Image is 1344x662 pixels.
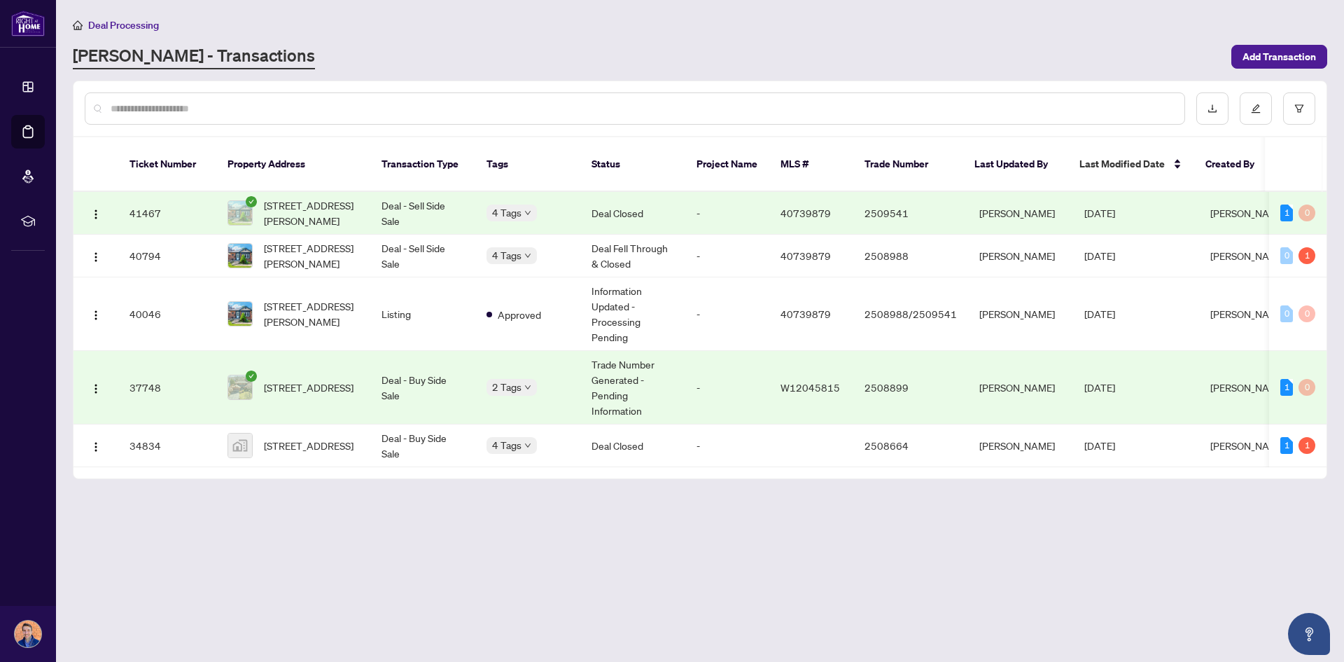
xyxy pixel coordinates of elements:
span: [DATE] [1084,439,1115,452]
th: Trade Number [853,137,963,192]
img: Profile Icon [15,621,41,647]
span: 40739879 [780,207,831,219]
div: 0 [1280,305,1293,322]
td: 2508988/2509541 [853,277,968,351]
td: [PERSON_NAME] [968,277,1073,351]
th: Last Modified Date [1068,137,1194,192]
td: Information Updated - Processing Pending [580,277,685,351]
td: Deal - Buy Side Sale [370,351,475,425]
img: thumbnail-img [228,201,252,225]
td: 2508899 [853,351,968,425]
button: Open asap [1288,613,1330,655]
td: - [685,192,769,235]
span: download [1207,104,1217,113]
span: [STREET_ADDRESS] [264,438,353,453]
th: Status [580,137,685,192]
span: 40739879 [780,308,831,320]
td: Deal Closed [580,425,685,467]
div: 1 [1298,437,1315,454]
td: - [685,235,769,277]
td: 37748 [118,351,216,425]
td: - [685,425,769,467]
span: [PERSON_NAME] [1210,308,1286,320]
span: W12045815 [780,381,840,394]
td: 40046 [118,277,216,351]
button: Logo [85,202,107,224]
img: thumbnail-img [228,302,252,326]
button: download [1196,92,1228,125]
th: Ticket Number [118,137,216,192]
td: Listing [370,277,475,351]
div: 1 [1280,437,1293,454]
button: Logo [85,244,107,267]
div: 0 [1280,247,1293,264]
span: Approved [498,307,541,322]
td: Deal - Buy Side Sale [370,425,475,467]
span: Deal Processing [88,19,159,32]
td: Deal Fell Through & Closed [580,235,685,277]
span: 4 Tags [492,205,521,221]
td: - [685,277,769,351]
button: filter [1283,92,1315,125]
td: 2508664 [853,425,968,467]
td: Trade Number Generated - Pending Information [580,351,685,425]
td: [PERSON_NAME] [968,192,1073,235]
td: 2508988 [853,235,968,277]
img: Logo [90,251,101,263]
img: Logo [90,441,101,453]
span: down [524,209,531,216]
div: 0 [1298,379,1315,396]
td: 41467 [118,192,216,235]
span: [STREET_ADDRESS][PERSON_NAME] [264,298,359,329]
img: thumbnail-img [228,244,252,268]
span: [DATE] [1084,308,1115,320]
span: home [73,20,83,30]
td: Deal - Sell Side Sale [370,235,475,277]
span: filter [1294,104,1304,113]
td: 2509541 [853,192,968,235]
button: edit [1240,92,1272,125]
span: 2 Tags [492,379,521,395]
span: check-circle [246,196,257,207]
span: Add Transaction [1242,46,1316,68]
span: down [524,252,531,259]
span: [PERSON_NAME] [1210,381,1286,394]
button: Logo [85,434,107,457]
span: check-circle [246,371,257,382]
span: 4 Tags [492,247,521,263]
img: Logo [90,383,101,394]
img: thumbnail-img [228,434,252,457]
td: 40794 [118,235,216,277]
span: [PERSON_NAME] [1210,249,1286,262]
div: 0 [1298,305,1315,322]
span: Last Modified Date [1079,156,1165,172]
span: 40739879 [780,249,831,262]
div: 1 [1298,247,1315,264]
td: Deal Closed [580,192,685,235]
div: 1 [1280,205,1293,221]
span: [STREET_ADDRESS] [264,380,353,395]
span: [STREET_ADDRESS][PERSON_NAME] [264,240,359,271]
img: Logo [90,310,101,321]
td: [PERSON_NAME] [968,351,1073,425]
span: [STREET_ADDRESS][PERSON_NAME] [264,198,359,228]
div: 1 [1280,379,1293,396]
span: [DATE] [1084,381,1115,394]
button: Logo [85,376,107,399]
th: MLS # [769,137,853,192]
th: Project Name [685,137,769,192]
th: Created By [1194,137,1278,192]
a: [PERSON_NAME] - Transactions [73,44,315,69]
span: [PERSON_NAME] [1210,207,1286,219]
button: Logo [85,303,107,325]
td: [PERSON_NAME] [968,235,1073,277]
th: Transaction Type [370,137,475,192]
th: Tags [475,137,580,192]
th: Property Address [216,137,370,192]
span: edit [1251,104,1261,113]
td: 34834 [118,425,216,467]
td: - [685,351,769,425]
td: [PERSON_NAME] [968,425,1073,467]
th: Last Updated By [963,137,1068,192]
span: [PERSON_NAME] [1210,439,1286,452]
